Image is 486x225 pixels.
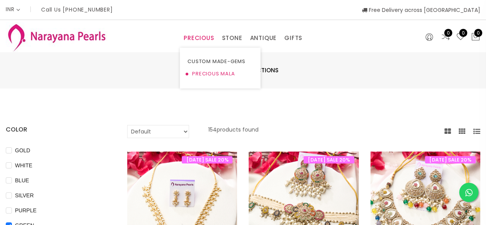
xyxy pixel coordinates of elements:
[444,29,452,37] span: 0
[12,206,40,215] span: PURPLE
[304,156,354,163] span: [DATE] SALE 20%
[12,161,35,170] span: WHITE
[250,32,277,44] a: ANTIQUE
[425,156,476,163] span: [DATE] SALE 20%
[441,32,450,42] a: 0
[182,156,232,163] span: [DATE] SALE 20%
[12,146,33,155] span: GOLD
[187,68,253,80] a: PRECIOUS MALA
[187,55,253,68] a: CUSTOM MADE-GEMS
[222,32,242,44] a: STONE
[459,29,467,37] span: 0
[12,191,37,200] span: SILVER
[362,6,480,14] span: Free Delivery across [GEOGRAPHIC_DATA]
[471,32,480,42] button: 0
[474,29,482,37] span: 0
[284,32,302,44] a: GIFTS
[12,176,32,185] span: BLUE
[208,125,259,138] p: 154 products found
[41,7,113,12] p: Call Us [PHONE_NUMBER]
[456,32,465,42] a: 0
[6,125,104,134] h4: COLOR
[184,32,214,44] a: PRECIOUS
